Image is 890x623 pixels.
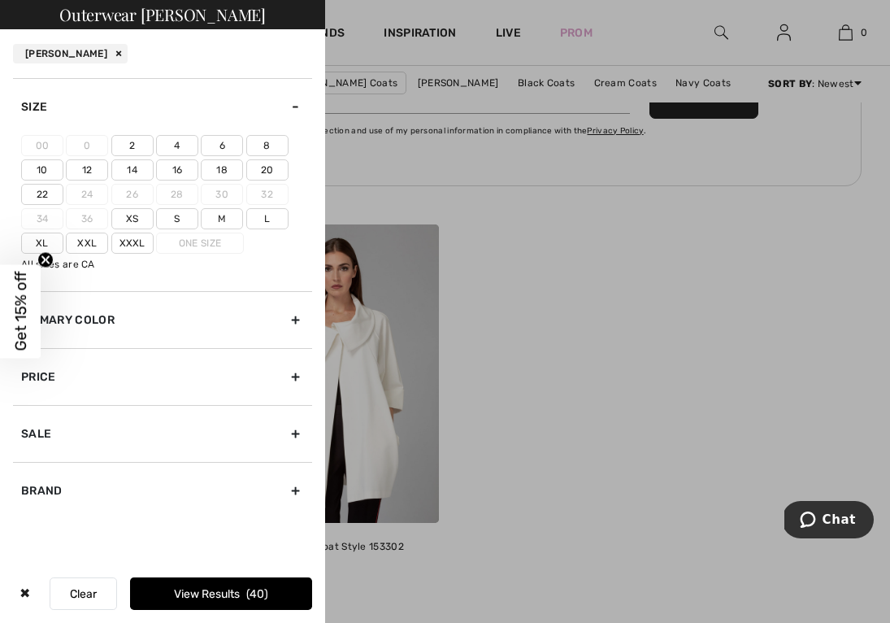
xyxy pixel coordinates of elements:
[156,159,198,181] label: 16
[111,159,154,181] label: 14
[21,257,312,272] div: All sizes are CA
[37,252,54,268] button: Close teaser
[246,208,289,229] label: L
[21,208,63,229] label: 34
[201,135,243,156] label: 6
[66,233,108,254] label: Xxl
[156,184,198,205] label: 28
[13,348,312,405] div: Price
[201,159,243,181] label: 18
[21,135,63,156] label: 00
[13,78,312,135] div: Size
[156,233,244,254] label: One Size
[13,44,128,63] div: [PERSON_NAME]
[13,462,312,519] div: Brand
[66,159,108,181] label: 12
[246,587,268,601] span: 40
[111,135,154,156] label: 2
[130,577,312,610] button: View Results40
[784,501,874,542] iframe: Opens a widget where you can chat to one of our agents
[66,135,108,156] label: 0
[11,272,30,351] span: Get 15% off
[156,208,198,229] label: S
[201,184,243,205] label: 30
[21,184,63,205] label: 22
[13,291,312,348] div: Primary Color
[50,577,117,610] button: Clear
[246,159,289,181] label: 20
[111,184,154,205] label: 26
[111,208,154,229] label: Xs
[66,184,108,205] label: 24
[111,233,154,254] label: Xxxl
[156,135,198,156] label: 4
[246,184,289,205] label: 32
[246,135,289,156] label: 8
[13,405,312,462] div: Sale
[21,159,63,181] label: 10
[66,208,108,229] label: 36
[201,208,243,229] label: M
[21,233,63,254] label: Xl
[13,577,37,610] div: ✖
